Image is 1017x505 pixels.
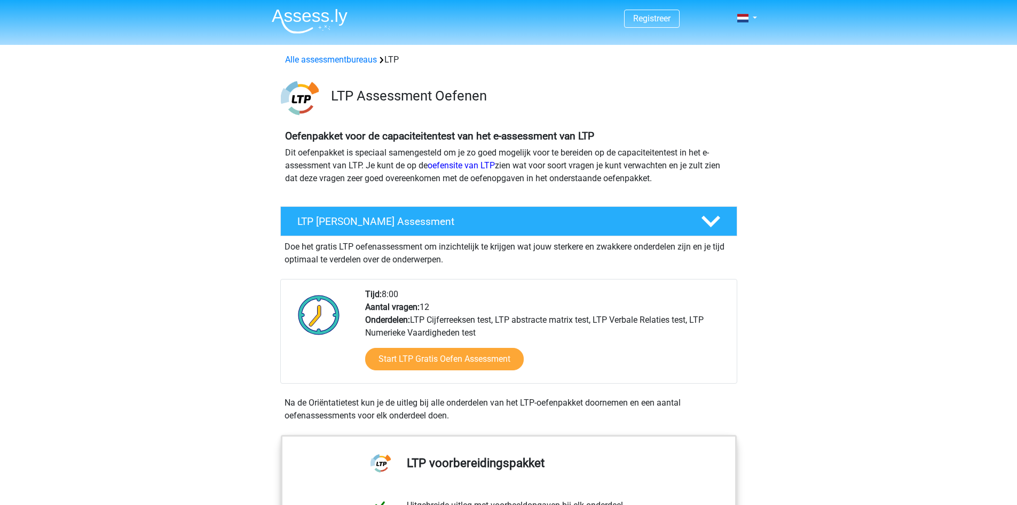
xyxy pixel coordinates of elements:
[428,160,495,170] a: oefensite van LTP
[285,146,732,185] p: Dit oefenpakket is speciaal samengesteld om je zo goed mogelijk voor te bereiden op de capaciteit...
[292,288,346,341] img: Klok
[365,315,410,325] b: Onderdelen:
[272,9,348,34] img: Assessly
[331,88,729,104] h3: LTP Assessment Oefenen
[633,13,671,24] a: Registreer
[281,79,319,117] img: ltp.png
[281,53,737,66] div: LTP
[365,289,382,299] b: Tijd:
[297,215,684,228] h4: LTP [PERSON_NAME] Assessment
[276,206,742,236] a: LTP [PERSON_NAME] Assessment
[365,302,420,312] b: Aantal vragen:
[285,55,377,65] a: Alle assessmentbureaus
[280,397,737,422] div: Na de Oriëntatietest kun je de uitleg bij alle onderdelen van het LTP-oefenpakket doornemen en ee...
[280,236,737,266] div: Doe het gratis LTP oefenassessment om inzichtelijk te krijgen wat jouw sterkere en zwakkere onder...
[357,288,736,383] div: 8:00 12 LTP Cijferreeksen test, LTP abstracte matrix test, LTP Verbale Relaties test, LTP Numerie...
[365,348,524,370] a: Start LTP Gratis Oefen Assessment
[285,130,594,142] b: Oefenpakket voor de capaciteitentest van het e-assessment van LTP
